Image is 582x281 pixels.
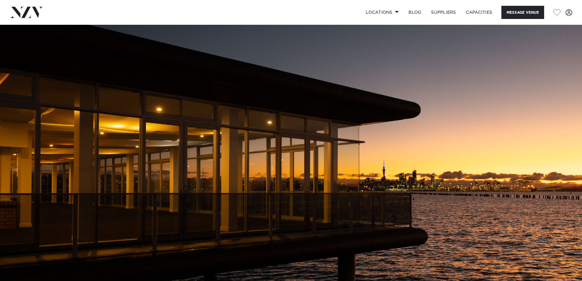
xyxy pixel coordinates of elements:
[404,6,426,19] a: BLOG
[426,6,461,19] a: SUPPLIERS
[501,6,544,19] button: Message Venue
[361,6,404,19] a: Locations
[10,7,43,18] img: nzv-logo.png
[461,6,497,19] a: Capacities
